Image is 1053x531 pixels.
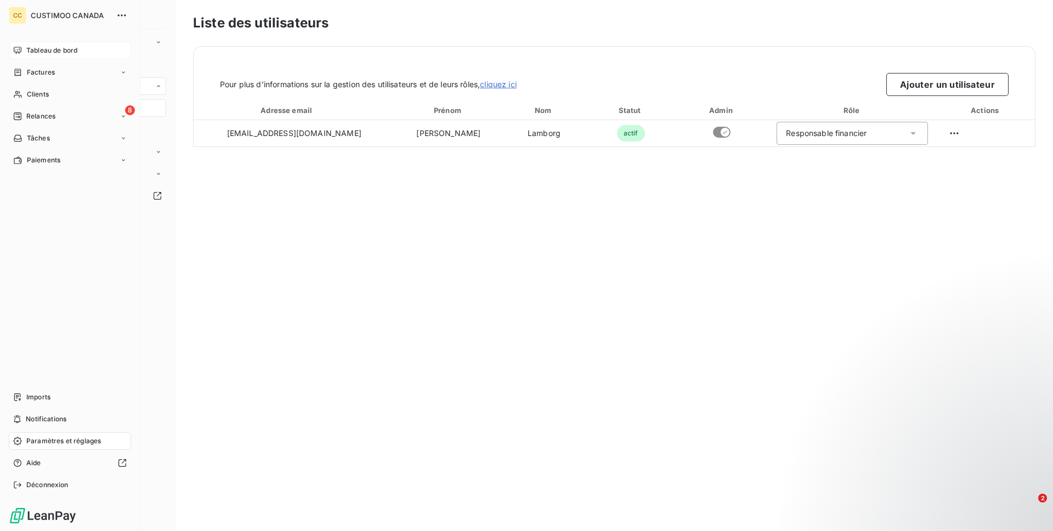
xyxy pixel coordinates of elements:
[220,79,517,90] span: Pour plus d’informations sur la gestion des utilisateurs et de leurs rôles,
[939,105,1033,116] div: Actions
[617,125,645,142] span: actif
[125,105,135,115] span: 8
[26,414,66,424] span: Notifications
[193,13,1035,33] h3: Liste des utilisateurs
[194,100,394,120] th: Toggle SortBy
[196,105,392,116] div: Adresse email
[27,155,60,165] span: Paiements
[27,133,50,143] span: Tâches
[26,111,55,121] span: Relances
[586,100,676,120] th: Toggle SortBy
[786,128,867,139] div: Responsable financier
[27,89,49,99] span: Clients
[26,436,101,446] span: Paramètres et réglages
[502,120,585,146] td: Lamborg
[480,80,517,89] a: cliquez ici
[770,105,935,116] div: Rôle
[26,392,50,402] span: Imports
[394,100,502,120] th: Toggle SortBy
[1016,494,1042,520] iframe: Intercom live chat
[9,454,131,472] a: Aide
[26,458,41,468] span: Aide
[834,425,1053,501] iframe: Intercom notifications message
[397,105,500,116] div: Prénom
[886,73,1009,96] button: Ajouter un utilisateur
[588,105,674,116] div: Statut
[394,120,502,146] td: [PERSON_NAME]
[9,7,26,24] div: CC
[31,11,110,20] span: CUSTIMOO CANADA
[27,67,55,77] span: Factures
[194,120,394,146] td: [EMAIL_ADDRESS][DOMAIN_NAME]
[505,105,583,116] div: Nom
[26,480,69,490] span: Déconnexion
[26,46,77,55] span: Tableau de bord
[1038,494,1047,502] span: 2
[678,105,766,116] div: Admin
[502,100,585,120] th: Toggle SortBy
[9,507,77,524] img: Logo LeanPay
